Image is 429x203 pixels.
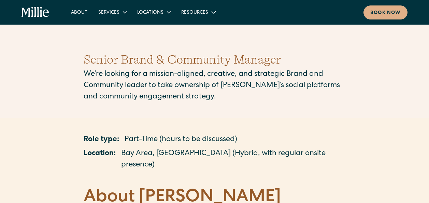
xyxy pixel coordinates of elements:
div: Locations [137,9,163,16]
div: Resources [176,6,220,18]
div: Services [98,9,119,16]
p: Role type: [84,134,119,146]
h1: Senior Brand & Community Manager [84,51,346,69]
p: Location: [84,148,116,171]
p: Part-Time (hours to be discussed) [125,134,237,146]
p: Bay Area, [GEOGRAPHIC_DATA] (Hybrid, with regular onsite presence) [121,148,346,171]
p: We’re looking for a mission-aligned, creative, and strategic Brand and Community leader to take o... [84,69,346,103]
a: home [22,7,49,18]
div: Resources [181,9,208,16]
div: Services [93,6,132,18]
div: Locations [132,6,176,18]
a: Book now [363,5,407,19]
p: ‍ [84,174,346,185]
a: About [66,6,93,18]
div: Book now [370,10,401,17]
